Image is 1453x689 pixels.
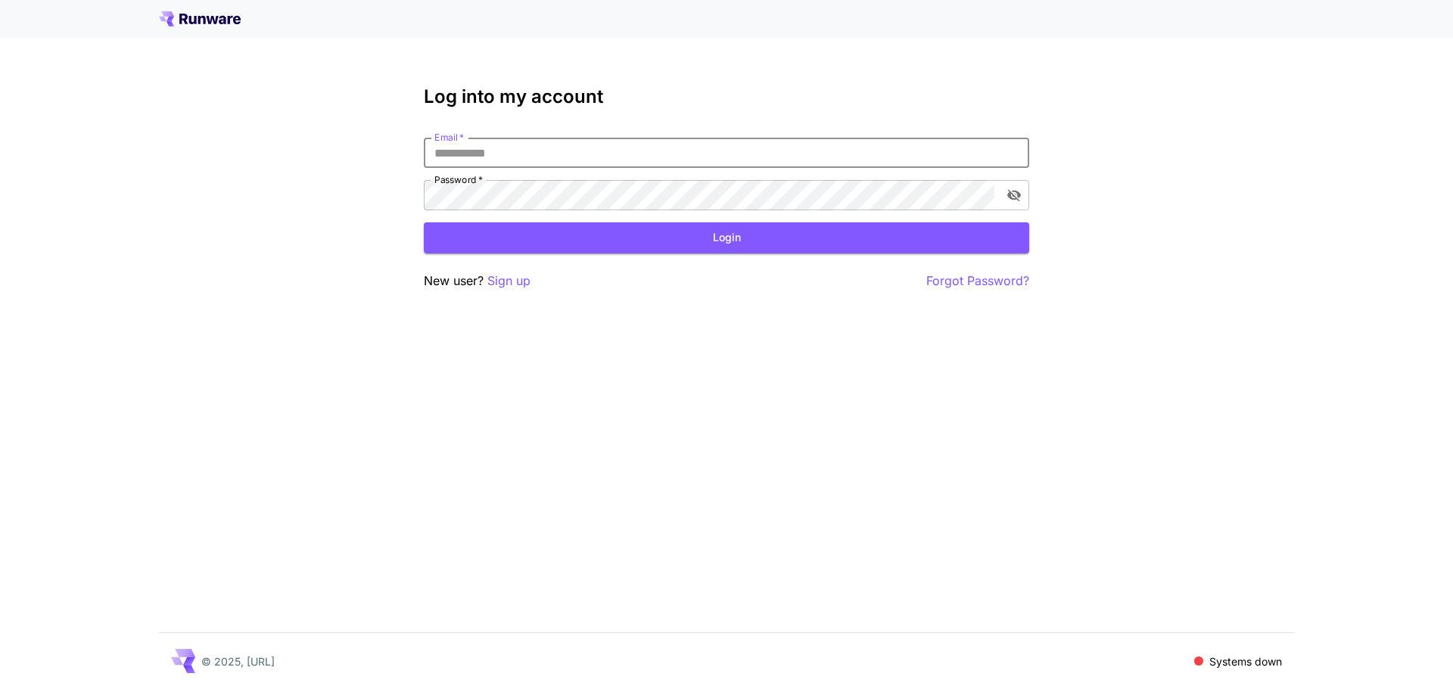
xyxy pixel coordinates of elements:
button: Forgot Password? [926,272,1029,290]
p: Systems down [1209,653,1282,669]
button: Login [424,222,1029,253]
button: Sign up [487,272,530,290]
p: New user? [424,272,530,290]
button: toggle password visibility [1000,182,1028,209]
label: Email [434,131,464,144]
h3: Log into my account [424,86,1029,107]
label: Password [434,173,483,186]
p: © 2025, [URL] [201,653,275,669]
